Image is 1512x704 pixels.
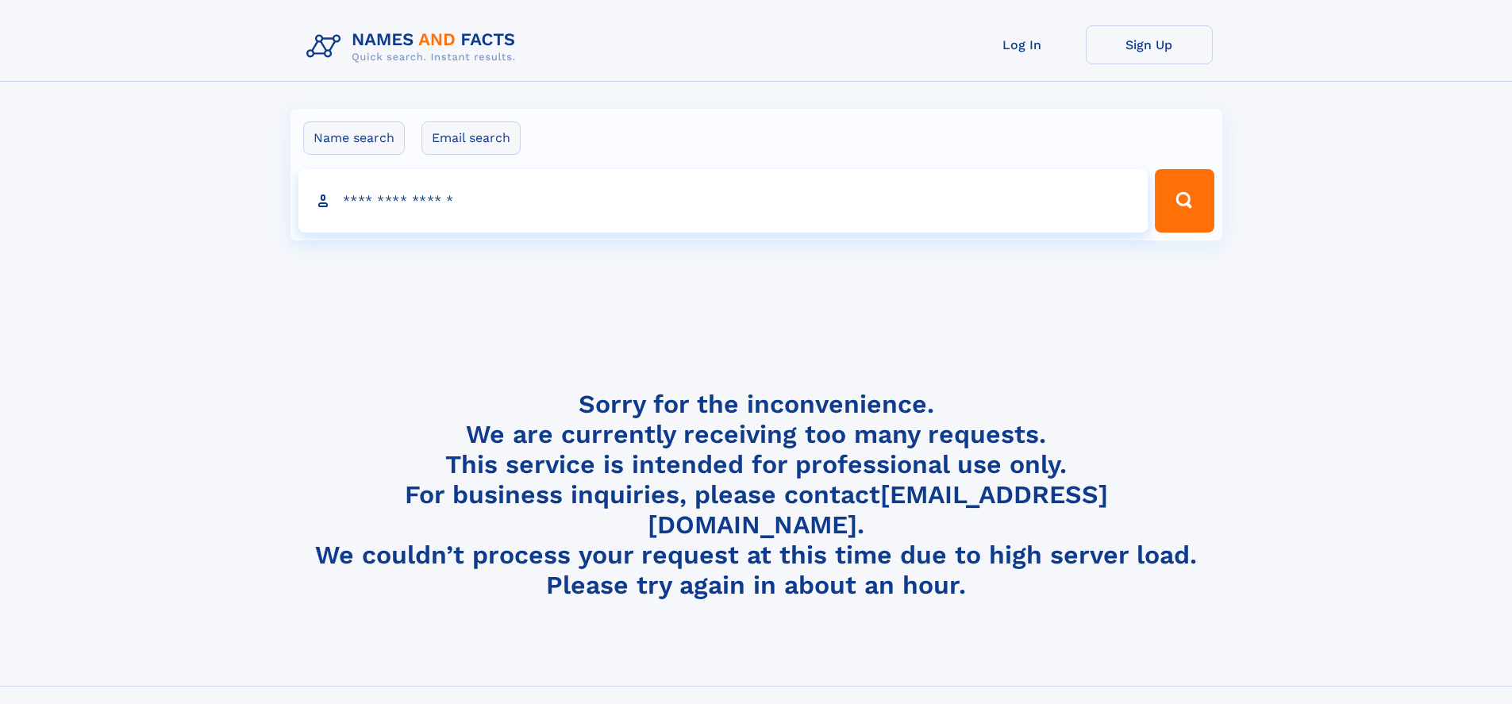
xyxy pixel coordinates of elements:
[1155,169,1214,233] button: Search Button
[300,25,529,68] img: Logo Names and Facts
[421,121,521,155] label: Email search
[298,169,1148,233] input: search input
[648,479,1108,540] a: [EMAIL_ADDRESS][DOMAIN_NAME]
[303,121,405,155] label: Name search
[1086,25,1213,64] a: Sign Up
[300,389,1213,601] h4: Sorry for the inconvenience. We are currently receiving too many requests. This service is intend...
[959,25,1086,64] a: Log In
